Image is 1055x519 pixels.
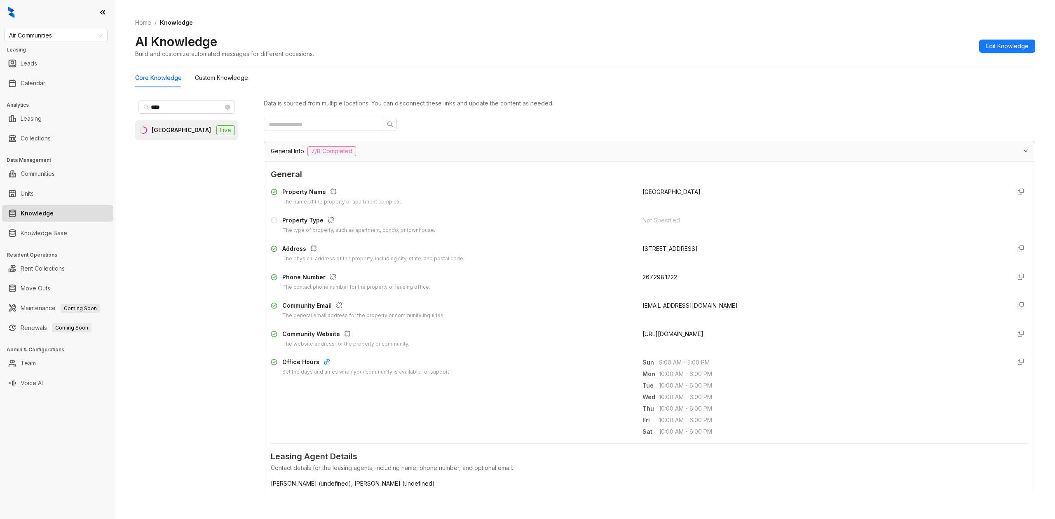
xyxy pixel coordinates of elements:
[2,320,113,336] li: Renewals
[642,427,659,436] span: Sat
[2,300,113,316] li: Maintenance
[307,146,356,156] span: 7/8 Completed
[659,393,1004,402] span: 10:00 AM - 6:00 PM
[282,244,464,255] div: Address
[642,188,701,195] span: [GEOGRAPHIC_DATA]
[282,227,435,234] div: The type of property, such as apartment, condo, or townhouse.
[282,198,401,206] div: The name of the property or apartment complex.
[21,55,37,72] a: Leads
[134,18,153,27] a: Home
[264,99,1035,108] div: Data is sourced from multiple locations. You can disconnect these links and update the content as...
[282,330,409,340] div: Community Website
[659,404,1004,413] span: 10:00 AM - 6:00 PM
[195,73,248,82] div: Custom Knowledge
[2,110,113,127] li: Leasing
[642,330,703,337] span: [URL][DOMAIN_NAME]
[1023,148,1028,153] span: expanded
[642,358,659,367] span: Sun
[282,273,430,283] div: Phone Number
[2,260,113,277] li: Rent Collections
[21,130,51,147] a: Collections
[642,404,659,413] span: Thu
[642,302,738,309] span: [EMAIL_ADDRESS][DOMAIN_NAME]
[271,479,1028,488] span: [PERSON_NAME] (undefined), [PERSON_NAME] (undefined)
[143,104,149,110] span: search
[21,185,34,202] a: Units
[21,320,91,336] a: RenewalsComing Soon
[2,375,113,391] li: Voice AI
[642,393,659,402] span: Wed
[659,427,1004,436] span: 10:00 AM - 6:00 PM
[225,105,230,110] span: close-circle
[21,375,43,391] a: Voice AI
[21,110,42,127] a: Leasing
[282,358,449,368] div: Office Hours
[155,18,157,27] li: /
[2,205,113,222] li: Knowledge
[21,280,50,297] a: Move Outs
[21,225,67,241] a: Knowledge Base
[2,355,113,372] li: Team
[2,130,113,147] li: Collections
[160,19,193,26] span: Knowledge
[659,369,1004,379] span: 10:00 AM - 6:00 PM
[282,255,464,263] div: The physical address of the property, including city, state, and postal code.
[271,463,1028,472] div: Contact details for the leasing agents, including name, phone number, and optional email.
[659,416,1004,425] span: 10:00 AM - 6:00 PM
[271,147,304,156] span: General Info
[2,185,113,202] li: Units
[659,381,1004,390] span: 10:00 AM - 6:00 PM
[642,274,677,281] span: 267.298.1222
[21,355,36,372] a: Team
[2,166,113,182] li: Communities
[282,301,445,312] div: Community Email
[2,75,113,91] li: Calendar
[282,283,430,291] div: The contact phone number for the property or leasing office.
[271,168,1028,181] span: General
[979,40,1035,53] button: Edit Knowledge
[7,157,115,164] h3: Data Management
[2,280,113,297] li: Move Outs
[135,73,182,82] div: Core Knowledge
[61,304,100,313] span: Coming Soon
[282,340,409,348] div: The website address for the property or community.
[642,216,1004,225] div: Not Specified
[21,75,45,91] a: Calendar
[642,416,659,425] span: Fri
[986,42,1029,51] span: Edit Knowledge
[387,121,394,128] span: search
[642,369,659,379] span: Mon
[21,260,65,277] a: Rent Collections
[216,125,235,135] span: Live
[282,216,435,227] div: Property Type
[7,101,115,109] h3: Analytics
[7,251,115,259] h3: Resident Operations
[7,346,115,353] h3: Admin & Configurations
[2,225,113,241] li: Knowledge Base
[271,450,1028,463] span: Leasing Agent Details
[152,126,211,135] div: [GEOGRAPHIC_DATA]
[642,381,659,390] span: Tue
[642,244,1004,253] div: [STREET_ADDRESS]
[659,358,1004,367] span: 9:00 AM - 5:00 PM
[21,205,54,222] a: Knowledge
[282,312,445,320] div: The general email address for the property or community inquiries.
[2,55,113,72] li: Leads
[282,187,401,198] div: Property Name
[7,46,115,54] h3: Leasing
[135,49,314,58] div: Build and customize automated messages for different occasions.
[52,323,91,332] span: Coming Soon
[21,166,55,182] a: Communities
[282,368,449,376] div: Set the days and times when your community is available for support
[8,7,14,18] img: logo
[9,29,103,42] span: Air Communities
[264,141,1035,161] div: General Info7/8 Completed
[135,34,217,49] h2: AI Knowledge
